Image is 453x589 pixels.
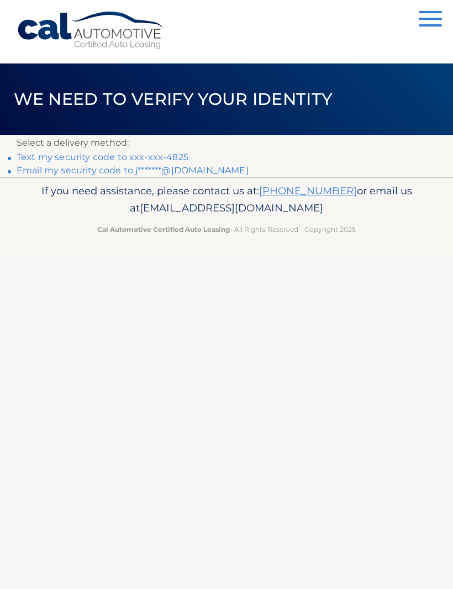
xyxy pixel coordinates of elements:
[17,224,436,235] p: - All Rights Reserved - Copyright 2025
[140,201,323,214] span: [EMAIL_ADDRESS][DOMAIN_NAME]
[419,11,442,29] button: Menu
[17,182,436,217] p: If you need assistance, please contact us at: or email us at
[259,184,357,197] a: [PHONE_NUMBER]
[97,225,230,234] strong: Cal Automotive Certified Auto Leasing
[17,165,249,176] a: Email my security code to j*******@[DOMAIN_NAME]
[17,135,436,151] p: Select a delivery method:
[17,11,166,50] a: Cal Automotive
[14,89,333,109] span: We need to verify your identity
[17,152,188,162] a: Text my security code to xxx-xxx-4825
